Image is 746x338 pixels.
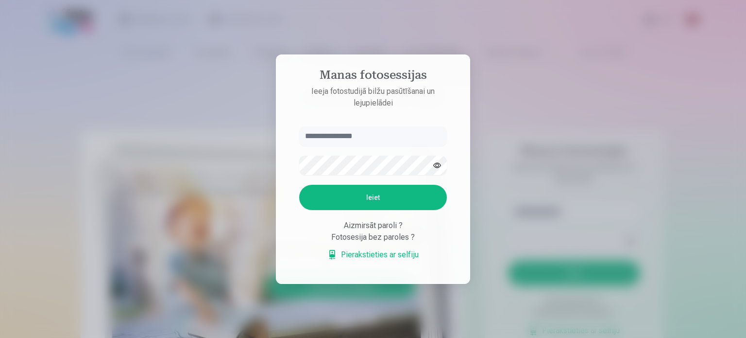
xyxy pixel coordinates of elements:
a: Pierakstieties ar selfiju [327,249,419,261]
div: Fotosesija bez paroles ? [299,231,447,243]
p: Ieeja fotostudijā bilžu pasūtīšanai un lejupielādei [289,86,457,109]
div: Aizmirsāt paroli ? [299,220,447,231]
h4: Manas fotosessijas [289,68,457,86]
button: Ieiet [299,185,447,210]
